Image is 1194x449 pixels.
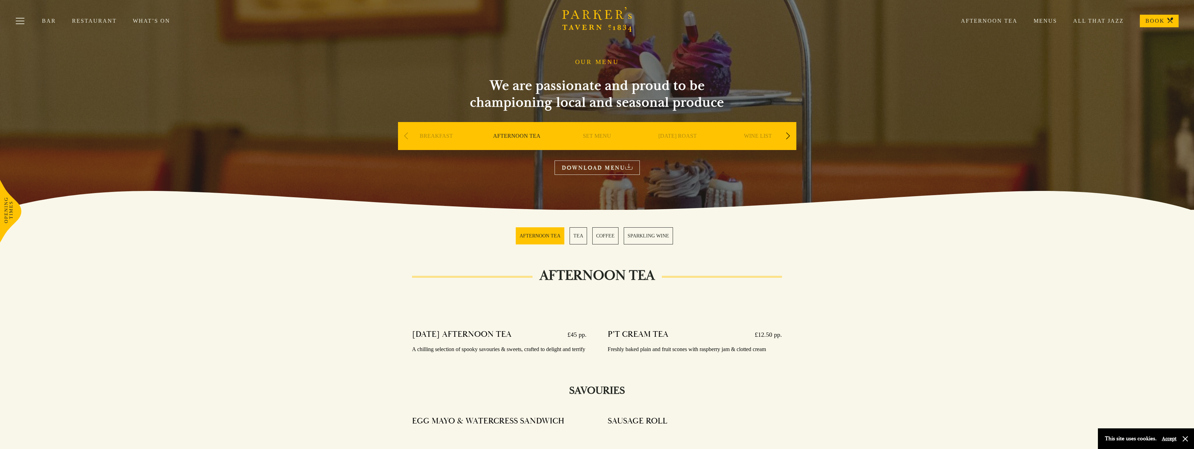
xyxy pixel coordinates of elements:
button: Accept [1162,435,1177,442]
p: £45 pp. [560,329,587,340]
a: 1 / 4 [516,227,564,244]
a: [DATE] ROAST [658,133,697,161]
button: Close and accept [1182,435,1189,442]
div: 1 / 9 [398,122,475,171]
p: This site uses cookies. [1105,434,1157,444]
h4: EGG MAYO & WATERCRESS SANDWICH [412,416,564,426]
div: 5 / 9 [719,122,796,171]
a: 3 / 4 [592,227,618,244]
p: A chilling selection of spooky savouries & sweets, crafted to delight and terrify [412,344,586,355]
h2: SAVOURIES [562,384,632,397]
a: 4 / 4 [624,227,673,244]
h2: We are passionate and proud to be championing local and seasonal produce [457,77,737,111]
p: Freshly baked plain and fruit scones with raspberry jam & clotted cream [608,344,782,355]
a: 2 / 4 [570,227,587,244]
div: Next slide [783,128,793,144]
h4: [DATE] AFTERNOON TEA [412,329,512,340]
h4: P’T CREAM TEA [608,329,668,340]
a: SET MENU [583,133,611,161]
h4: SAUSAGE ROLL [608,416,667,426]
div: 2 / 9 [478,122,555,171]
h1: OUR MENU [575,58,619,66]
a: AFTERNOON TEA [493,133,541,161]
p: £12.50 pp. [748,329,782,340]
div: 4 / 9 [639,122,716,171]
div: 3 / 9 [559,122,636,171]
h2: AFTERNOON TEA [533,267,662,284]
a: WINE LIST [744,133,772,161]
a: BREAKFAST [420,133,453,161]
div: Previous slide [401,128,411,144]
a: DOWNLOAD MENU [555,161,640,175]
